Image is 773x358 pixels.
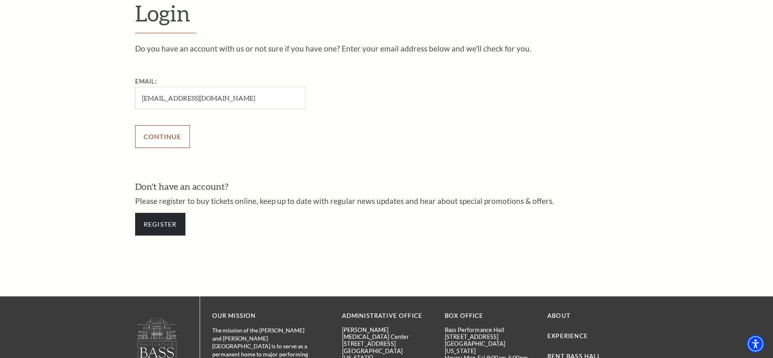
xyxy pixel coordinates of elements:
[547,312,571,319] a: About
[445,326,535,333] p: Bass Performance Hall
[135,87,306,109] input: Required
[547,332,588,339] a: Experience
[342,311,433,321] p: Administrative Office
[342,326,433,341] p: [PERSON_NAME][MEDICAL_DATA] Center
[342,340,433,347] p: [STREET_ADDRESS]
[445,311,535,321] p: BOX OFFICE
[445,340,535,354] p: [GEOGRAPHIC_DATA][US_STATE]
[212,311,314,321] p: OUR MISSION
[135,45,638,52] p: Do you have an account with us or not sure if you have one? Enter your email address below and we...
[135,78,157,85] label: Email:
[135,125,190,148] input: Submit button
[135,213,185,236] a: Register
[135,180,638,193] h3: Don't have an account?
[445,333,535,340] p: [STREET_ADDRESS]
[135,197,638,205] p: Please register to buy tickets online, keep up to date with regular news updates and hear about s...
[747,335,764,353] div: Accessibility Menu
